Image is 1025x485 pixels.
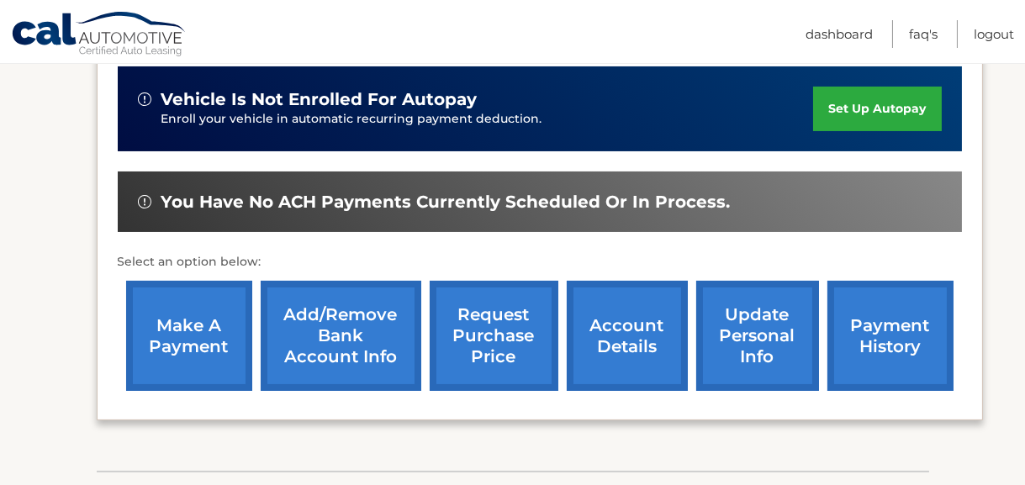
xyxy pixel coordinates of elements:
[909,20,938,48] a: FAQ's
[161,192,731,213] span: You have no ACH payments currently scheduled or in process.
[138,92,151,106] img: alert-white.svg
[806,20,873,48] a: Dashboard
[126,281,252,391] a: make a payment
[138,195,151,208] img: alert-white.svg
[161,89,478,110] span: vehicle is not enrolled for autopay
[696,281,819,391] a: update personal info
[261,281,421,391] a: Add/Remove bank account info
[974,20,1014,48] a: Logout
[430,281,558,391] a: request purchase price
[567,281,688,391] a: account details
[813,87,941,131] a: set up autopay
[827,281,954,391] a: payment history
[161,110,814,129] p: Enroll your vehicle in automatic recurring payment deduction.
[118,252,962,272] p: Select an option below:
[11,11,188,60] a: Cal Automotive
